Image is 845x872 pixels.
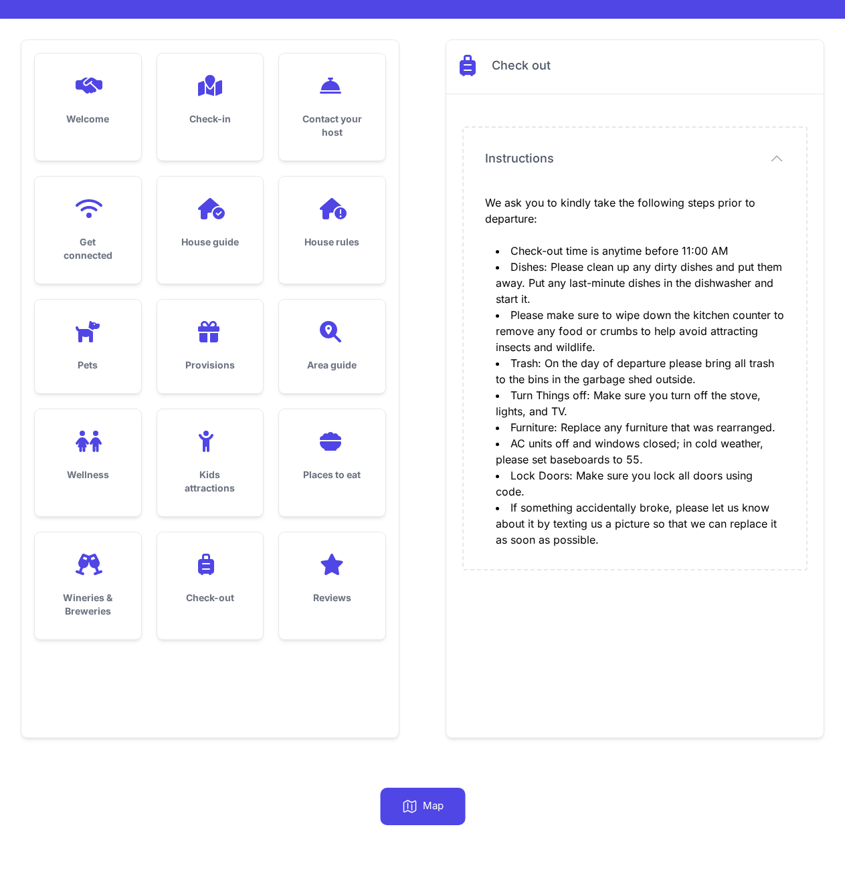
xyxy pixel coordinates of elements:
[492,56,551,75] h2: Check out
[56,358,120,372] h3: Pets
[300,235,364,249] h3: House rules
[300,112,364,139] h3: Contact your host
[35,177,141,284] a: Get connected
[157,300,264,393] a: Provisions
[56,112,120,126] h3: Welcome
[423,798,444,814] p: Map
[35,53,141,147] a: Welcome
[496,419,785,435] li: Furniture: Replace any furniture that was rearranged.
[279,53,385,160] a: Contact your host
[179,235,242,249] h3: House guide
[157,409,264,516] a: Kids attractions
[35,300,141,393] a: Pets
[496,259,785,307] li: Dishes: Please clean up any dirty dishes and put them away. Put any last-minute dishes in the dis...
[157,53,264,147] a: Check-in
[496,500,785,548] li: If something accidentally broke, please let us know about it by texting us a picture so that we c...
[496,387,785,419] li: Turn Things off: Make sure you turn off the stove, lights, and TV.
[35,532,141,639] a: Wineries & Breweries
[279,532,385,626] a: Reviews
[35,409,141,503] a: Wellness
[157,532,264,626] a: Check-out
[179,468,242,495] h3: Kids attractions
[179,358,242,372] h3: Provisions
[157,177,264,270] a: House guide
[485,149,554,168] span: Instructions
[279,409,385,503] a: Places to eat
[496,307,785,355] li: Please make sure to wipe down the kitchen counter to remove any food or crumbs to help avoid attr...
[56,468,120,481] h3: Wellness
[485,195,785,243] div: We ask you to kindly take the following steps prior to departure:
[279,177,385,270] a: House rules
[300,591,364,605] h3: Reviews
[496,243,785,259] li: Check-out time is anytime before 11:00 AM
[300,468,364,481] h3: Places to eat
[56,235,120,262] h3: Get connected
[279,300,385,393] a: Area guide
[179,112,242,126] h3: Check-in
[300,358,364,372] h3: Area guide
[179,591,242,605] h3: Check-out
[485,149,785,168] button: Instructions
[56,591,120,618] h3: Wineries & Breweries
[496,435,785,467] li: AC units off and windows closed; in cold weather, please set baseboards to 55.
[496,355,785,387] li: Trash: On the day of departure please bring all trash to the bins in the garbage shed outside.
[496,467,785,500] li: Lock Doors: Make sure you lock all doors using code.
